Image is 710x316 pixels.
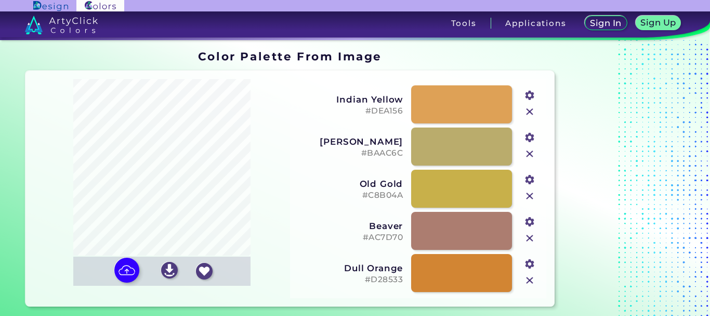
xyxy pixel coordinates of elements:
[297,275,403,285] h5: #D28533
[198,48,382,64] h1: Color Palette From Image
[640,18,676,27] h5: Sign Up
[114,258,139,283] img: icon picture
[297,233,403,243] h5: #AC7D70
[25,16,98,34] img: logo_artyclick_colors_white.svg
[297,179,403,189] h3: Old Gold
[161,262,178,279] img: icon_download_white.svg
[297,136,403,147] h3: [PERSON_NAME]
[297,148,403,158] h5: #BAAC6C
[523,189,536,203] img: icon_close.svg
[590,19,621,27] h5: Sign In
[297,106,403,116] h5: #DEA156
[523,147,536,161] img: icon_close.svg
[196,263,213,280] img: icon_favourite_white.svg
[297,191,403,200] h5: #C8B04A
[297,221,403,231] h3: Beaver
[636,16,681,30] a: Sign Up
[523,105,536,119] img: icon_close.svg
[33,1,68,11] img: ArtyClick Design logo
[523,232,536,245] img: icon_close.svg
[451,19,477,27] h3: Tools
[585,16,627,30] a: Sign In
[297,263,403,273] h3: Dull Orange
[297,94,403,105] h3: Indian Yellow
[505,19,566,27] h3: Applications
[523,274,536,287] img: icon_close.svg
